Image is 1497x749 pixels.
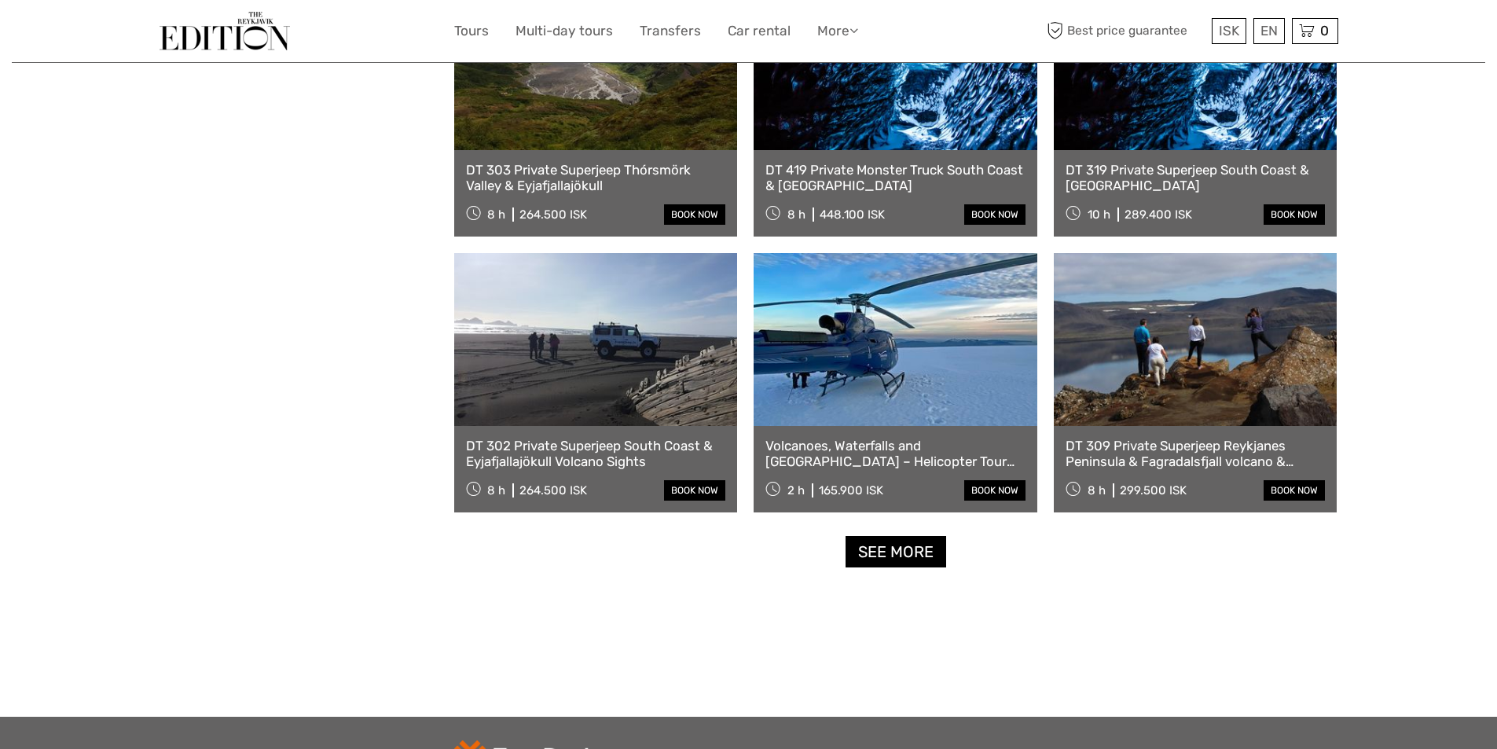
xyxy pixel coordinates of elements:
div: 289.400 ISK [1125,207,1192,222]
a: DT 303 Private Superjeep Thórsmörk Valley & Eyjafjallajökull [466,162,726,194]
span: 8 h [487,483,505,497]
a: Tours [454,20,489,42]
a: Volcanoes, Waterfalls and [GEOGRAPHIC_DATA] – Helicopter Tour from [GEOGRAPHIC_DATA] [765,438,1026,470]
a: See more [846,536,946,568]
div: EN [1253,18,1285,44]
a: book now [664,480,725,501]
a: Car rental [728,20,791,42]
span: Best price guarantee [1044,18,1208,44]
div: 448.100 ISK [820,207,885,222]
a: DT 309 Private Superjeep Reykjanes Peninsula & Fagradalsfjall volcano & [GEOGRAPHIC_DATA] [1066,438,1326,470]
a: book now [1264,204,1325,225]
span: 2 h [787,483,805,497]
img: The Reykjavík Edition [160,12,290,50]
span: 8 h [1088,483,1106,497]
div: 264.500 ISK [519,207,587,222]
span: 10 h [1088,207,1110,222]
a: book now [964,204,1026,225]
a: book now [964,480,1026,501]
a: More [817,20,858,42]
span: 8 h [787,207,805,222]
a: book now [664,204,725,225]
a: DT 302 Private Superjeep South Coast & Eyjafjallajökull Volcano Sights [466,438,726,470]
span: 0 [1318,23,1331,39]
div: 165.900 ISK [819,483,883,497]
div: 299.500 ISK [1120,483,1187,497]
a: DT 319 Private Superjeep South Coast & [GEOGRAPHIC_DATA] [1066,162,1326,194]
a: Transfers [640,20,701,42]
a: Multi-day tours [516,20,613,42]
div: 264.500 ISK [519,483,587,497]
span: 8 h [487,207,505,222]
a: book now [1264,480,1325,501]
span: ISK [1219,23,1239,39]
a: DT 419 Private Monster Truck South Coast & [GEOGRAPHIC_DATA] [765,162,1026,194]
